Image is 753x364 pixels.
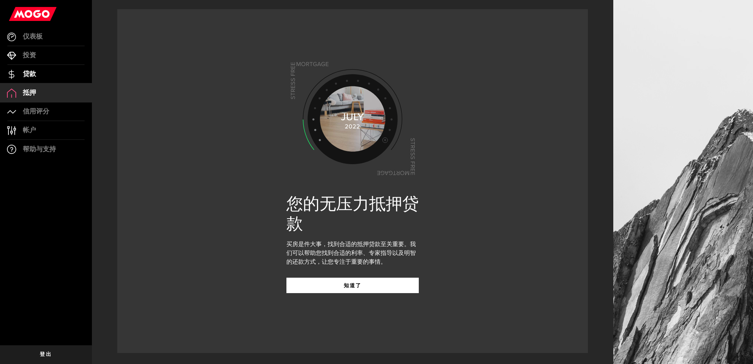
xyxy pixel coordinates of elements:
font: 抵押 [23,89,36,97]
button: 打开 LiveChat 聊天小部件 [6,3,28,25]
font: 您的无压力抵押贷款 [286,195,419,231]
font: 投资 [23,51,36,59]
font: 贷款 [23,70,36,78]
button: 知道了 [286,278,419,293]
font: 买房是件大事，找到合适的抵押贷款至关重要。我们可以帮助您找到合适的利率、专家指导以及明智的还款方式，让您专注于重要的事情。 [286,242,416,265]
font: 信用评分 [23,108,49,115]
font: 帐户 [23,126,36,134]
font: 仪表板 [23,33,43,40]
font: 帮助与支持 [23,145,56,153]
font: 登出 [40,351,52,357]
